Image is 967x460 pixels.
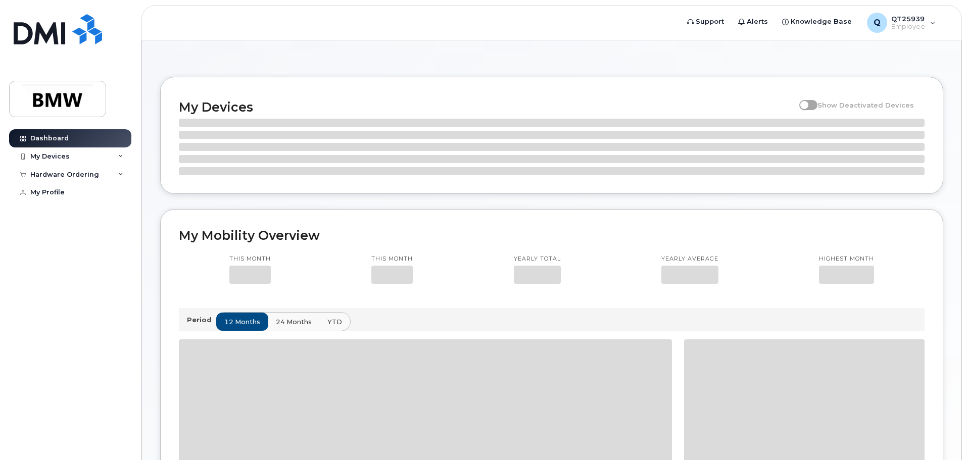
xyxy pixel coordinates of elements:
input: Show Deactivated Devices [799,95,807,104]
p: Yearly average [661,255,718,263]
p: This month [229,255,271,263]
p: This month [371,255,413,263]
span: Show Deactivated Devices [817,101,914,109]
p: Period [187,315,216,325]
p: Highest month [819,255,874,263]
span: YTD [327,317,342,327]
p: Yearly total [514,255,561,263]
h2: My Mobility Overview [179,228,925,243]
h2: My Devices [179,99,794,115]
span: 24 months [276,317,312,327]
